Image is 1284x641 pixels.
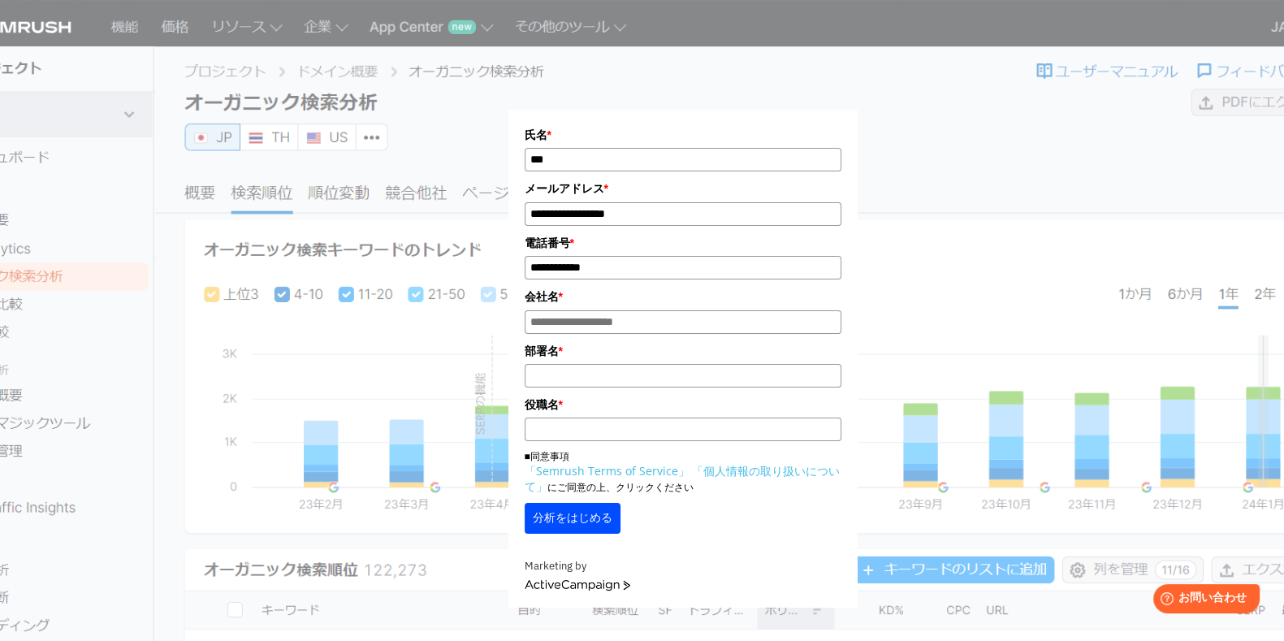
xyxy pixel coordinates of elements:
[525,503,620,534] button: 分析をはじめる
[525,342,841,360] label: 部署名
[525,180,841,197] label: メールアドレス
[525,463,840,494] a: 「個人情報の取り扱いについて」
[525,449,841,495] p: ■同意事項 にご同意の上、クリックください
[1139,578,1266,623] iframe: Help widget launcher
[525,396,841,414] label: 役職名
[525,126,841,144] label: 氏名
[525,558,841,575] div: Marketing by
[525,234,841,252] label: 電話番号
[525,463,690,479] a: 「Semrush Terms of Service」
[525,288,841,305] label: 会社名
